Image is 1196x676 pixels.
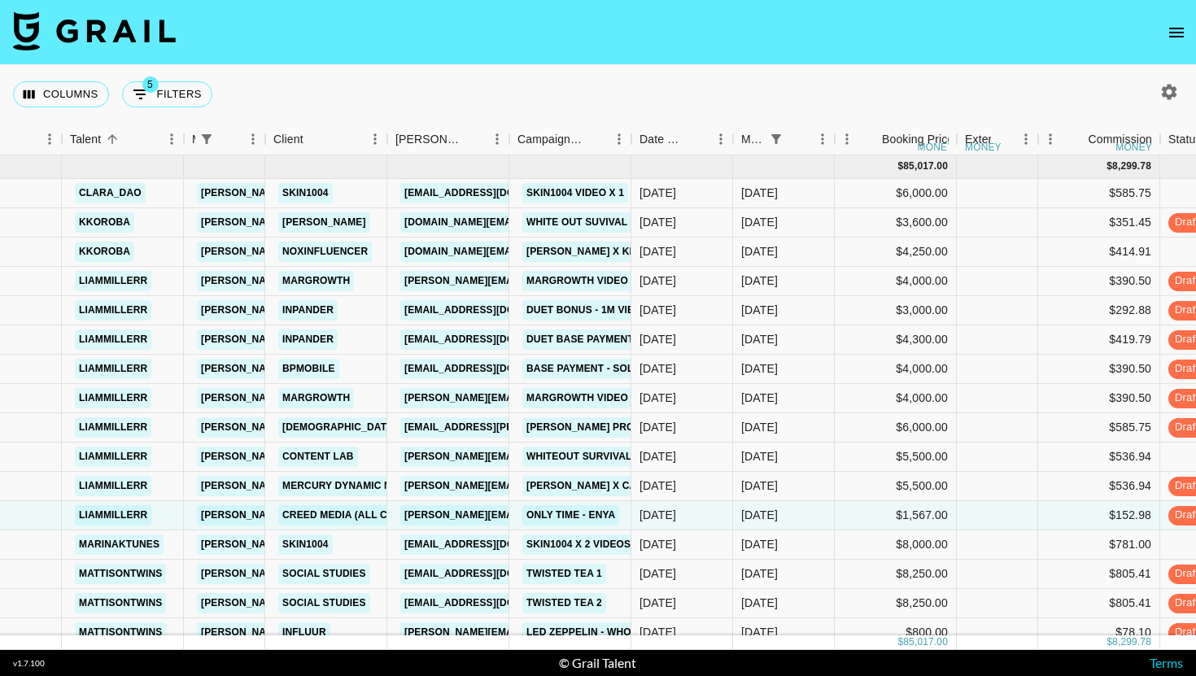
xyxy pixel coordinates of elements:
[197,271,462,291] a: [PERSON_NAME][EMAIL_ADDRESS][DOMAIN_NAME]
[765,128,788,150] div: 1 active filter
[765,128,788,150] button: Show filters
[810,127,835,151] button: Menu
[741,331,778,347] div: Sep '25
[278,534,333,555] a: SKIN1004
[639,448,676,464] div: 11/09/2025
[741,124,765,155] div: Month Due
[522,505,619,526] a: only time - enya
[639,273,676,289] div: 29/07/2025
[75,359,151,379] a: liammillerr
[400,183,583,203] a: [EMAIL_ADDRESS][DOMAIN_NAME]
[400,329,583,350] a: [EMAIL_ADDRESS][DOMAIN_NAME]
[265,124,387,155] div: Client
[522,359,651,379] a: base payment - Solvo
[835,179,957,208] div: $6,000.00
[584,128,607,150] button: Sort
[903,159,948,173] div: 85,017.00
[278,242,372,262] a: noxinfluencer
[1038,384,1160,413] div: $390.50
[1038,530,1160,560] div: $781.00
[485,127,509,151] button: Menu
[918,142,954,152] div: money
[1112,635,1151,649] div: 8,299.78
[1038,355,1160,384] div: $390.50
[75,476,151,496] a: liammillerr
[965,142,1002,152] div: money
[1038,296,1160,325] div: $292.88
[75,212,134,233] a: kkoroba
[741,478,778,494] div: Sep '25
[278,447,358,467] a: Content Lab
[395,124,462,155] div: [PERSON_NAME]
[197,359,462,379] a: [PERSON_NAME][EMAIL_ADDRESS][DOMAIN_NAME]
[142,76,159,93] span: 5
[835,589,957,618] div: $8,250.00
[639,507,676,523] div: 15/09/2025
[400,447,666,467] a: [PERSON_NAME][EMAIL_ADDRESS][DOMAIN_NAME]
[13,658,45,669] div: v 1.7.100
[1014,127,1038,151] button: Menu
[400,271,666,291] a: [PERSON_NAME][EMAIL_ADDRESS][DOMAIN_NAME]
[75,534,164,555] a: marinaktunes
[639,536,676,552] div: 27/03/2025
[62,124,184,155] div: Talent
[639,185,676,201] div: 09/09/2025
[835,560,957,589] div: $8,250.00
[75,447,151,467] a: liammillerr
[278,622,330,643] a: Influur
[13,81,109,107] button: Select columns
[741,214,778,230] div: Sep '25
[686,128,709,150] button: Sort
[741,565,778,582] div: Sep '25
[192,124,195,155] div: Manager
[75,183,146,203] a: clara_dao
[278,212,370,233] a: [PERSON_NAME]
[835,530,957,560] div: $8,000.00
[122,81,212,107] button: Show filters
[278,271,354,291] a: margrowth
[197,534,462,555] a: [PERSON_NAME][EMAIL_ADDRESS][DOMAIN_NAME]
[400,534,583,555] a: [EMAIL_ADDRESS][DOMAIN_NAME]
[197,622,462,643] a: [PERSON_NAME][EMAIL_ADDRESS][DOMAIN_NAME]
[1038,413,1160,443] div: $585.75
[363,127,387,151] button: Menu
[75,622,166,643] a: mattisontwins
[835,208,957,238] div: $3,600.00
[1160,16,1193,49] button: open drawer
[75,388,151,408] a: liammillerr
[522,417,678,438] a: [PERSON_NAME] promotion
[835,384,957,413] div: $4,000.00
[1038,179,1160,208] div: $585.75
[522,534,635,555] a: skin1004 x 2 videos
[218,128,241,150] button: Sort
[522,564,606,584] a: twisted tea 1
[400,242,664,262] a: [DOMAIN_NAME][EMAIL_ADDRESS][DOMAIN_NAME]
[835,443,957,472] div: $5,500.00
[1038,267,1160,296] div: $390.50
[278,359,339,379] a: BPMobile
[1038,589,1160,618] div: $805.41
[509,124,631,155] div: Campaign (Type)
[1088,124,1152,155] div: Commission
[197,417,462,438] a: [PERSON_NAME][EMAIL_ADDRESS][DOMAIN_NAME]
[1038,501,1160,530] div: $152.98
[741,185,778,201] div: Sep '25
[741,243,778,259] div: Sep '25
[75,564,166,584] a: mattisontwins
[741,273,778,289] div: Sep '25
[522,593,606,613] a: twisted tea 2
[639,419,676,435] div: 09/09/2025
[197,329,462,350] a: [PERSON_NAME][EMAIL_ADDRESS][DOMAIN_NAME]
[522,242,678,262] a: [PERSON_NAME] X KKOROBA
[387,124,509,155] div: Booker
[197,476,462,496] a: [PERSON_NAME][EMAIL_ADDRESS][DOMAIN_NAME]
[400,417,666,438] a: [EMAIL_ADDRESS][PERSON_NAME][DOMAIN_NAME]
[400,212,664,233] a: [DOMAIN_NAME][EMAIL_ADDRESS][DOMAIN_NAME]
[1038,560,1160,589] div: $805.41
[278,593,370,613] a: Social Studies
[741,536,778,552] div: Sep '25
[639,478,676,494] div: 03/09/2025
[741,360,778,377] div: Sep '25
[13,11,176,50] img: Grail Talent
[1115,142,1152,152] div: money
